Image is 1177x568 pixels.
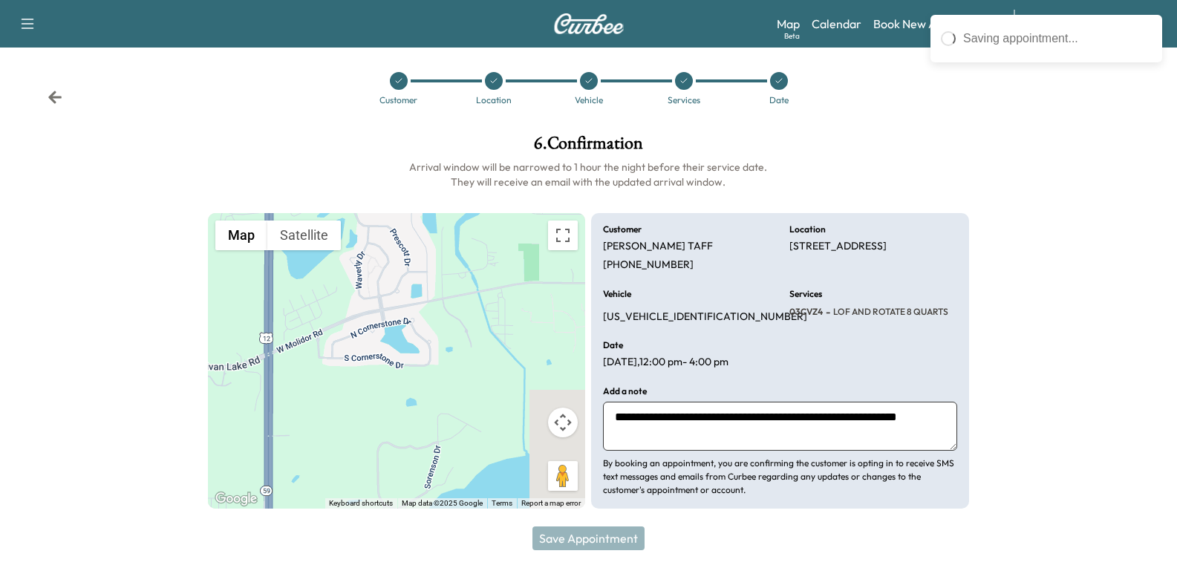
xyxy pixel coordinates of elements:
h6: Customer [603,225,642,234]
p: [PERSON_NAME] TAFF [603,240,713,253]
p: [US_VEHICLE_IDENTIFICATION_NUMBER] [603,310,807,324]
img: Curbee Logo [553,13,625,34]
img: Google [212,489,261,509]
div: Services [668,96,700,105]
div: Customer [379,96,417,105]
h6: Arrival window will be narrowed to 1 hour the night before their service date. They will receive ... [208,160,969,189]
h6: Vehicle [603,290,631,298]
p: [DATE] , 12:00 pm - 4:00 pm [603,356,728,369]
button: Map camera controls [548,408,578,437]
a: Terms (opens in new tab) [492,499,512,507]
h6: Add a note [603,387,647,396]
button: Drag Pegman onto the map to open Street View [548,461,578,491]
h6: Location [789,225,826,234]
div: Saving appointment... [963,30,1152,48]
div: Location [476,96,512,105]
p: By booking an appointment, you are confirming the customer is opting in to receive SMS text messa... [603,457,956,497]
a: Open this area in Google Maps (opens a new window) [212,489,261,509]
a: MapBeta [777,15,800,33]
h6: Services [789,290,822,298]
span: 03CVZ4 [789,306,823,318]
a: Calendar [812,15,861,33]
div: Date [769,96,789,105]
span: LOF AND ROTATE 8 QUARTS [830,306,948,318]
div: Vehicle [575,96,603,105]
h1: 6 . Confirmation [208,134,969,160]
span: Map data ©2025 Google [402,499,483,507]
a: Report a map error [521,499,581,507]
button: Show satellite imagery [267,221,341,250]
div: Back [48,90,62,105]
a: Book New Appointment [873,15,999,33]
span: - [823,304,830,319]
div: Beta [784,30,800,42]
button: Show street map [215,221,267,250]
p: [STREET_ADDRESS] [789,240,887,253]
h6: Date [603,341,623,350]
p: [PHONE_NUMBER] [603,258,694,272]
button: Keyboard shortcuts [329,498,393,509]
button: Toggle fullscreen view [548,221,578,250]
